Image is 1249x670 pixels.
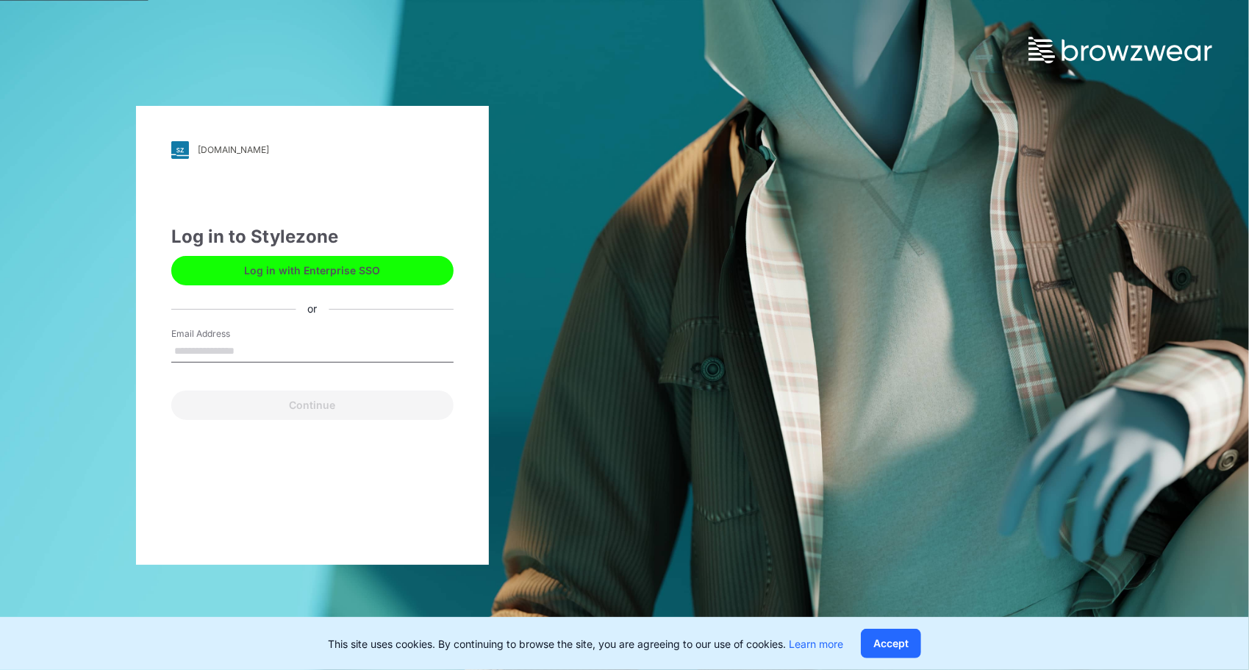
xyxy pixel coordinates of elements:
div: [DOMAIN_NAME] [198,144,269,155]
label: Email Address [171,327,274,341]
button: Accept [861,629,921,658]
a: Learn more [789,638,843,650]
div: Log in to Stylezone [171,224,454,250]
img: svg+xml;base64,PHN2ZyB3aWR0aD0iMjgiIGhlaWdodD0iMjgiIHZpZXdCb3g9IjAgMCAyOCAyOCIgZmlsbD0ibm9uZSIgeG... [171,141,189,159]
p: This site uses cookies. By continuing to browse the site, you are agreeing to our use of cookies. [328,636,843,652]
div: or [296,302,329,317]
button: Log in with Enterprise SSO [171,256,454,285]
img: browzwear-logo.73288ffb.svg [1028,37,1212,63]
a: [DOMAIN_NAME] [171,141,454,159]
